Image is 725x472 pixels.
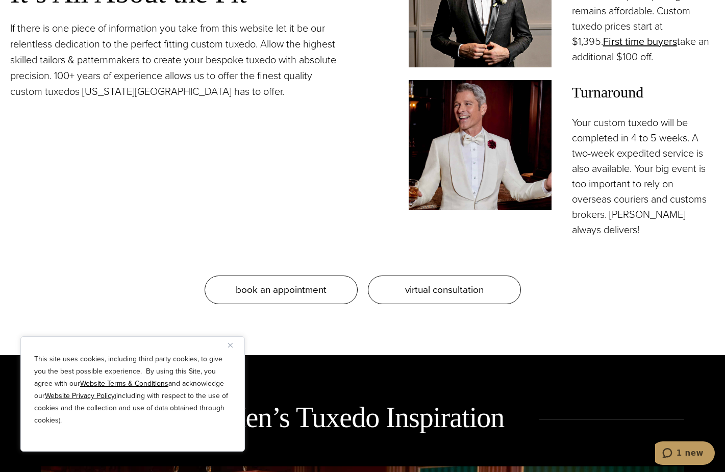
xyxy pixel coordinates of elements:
[572,80,715,105] span: Turnaround
[405,282,484,297] span: virtual consultation
[228,343,233,347] img: Close
[10,20,342,100] p: If there is one piece of information you take from this website let it be our relentless dedicati...
[603,34,677,49] a: First time buyers
[236,282,327,297] span: book an appointment
[655,441,715,467] iframe: Opens a widget where you can chat to one of our agents
[409,80,552,210] img: Model in white custom tailored tuxedo jacket with wide white shawl lapel, white shirt and bowtie....
[34,353,231,427] p: This site uses cookies, including third party cookies, to give you the best possible experience. ...
[205,276,358,304] a: book an appointment
[368,276,521,304] a: virtual consultation
[228,339,240,351] button: Close
[80,378,168,389] a: Website Terms & Conditions
[186,399,540,436] h2: Men’s Tuxedo Inspiration
[45,390,115,401] a: Website Privacy Policy
[572,115,715,237] p: Your custom tuxedo will be completed in 4 to 5 weeks. A two-week expedited service is also availa...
